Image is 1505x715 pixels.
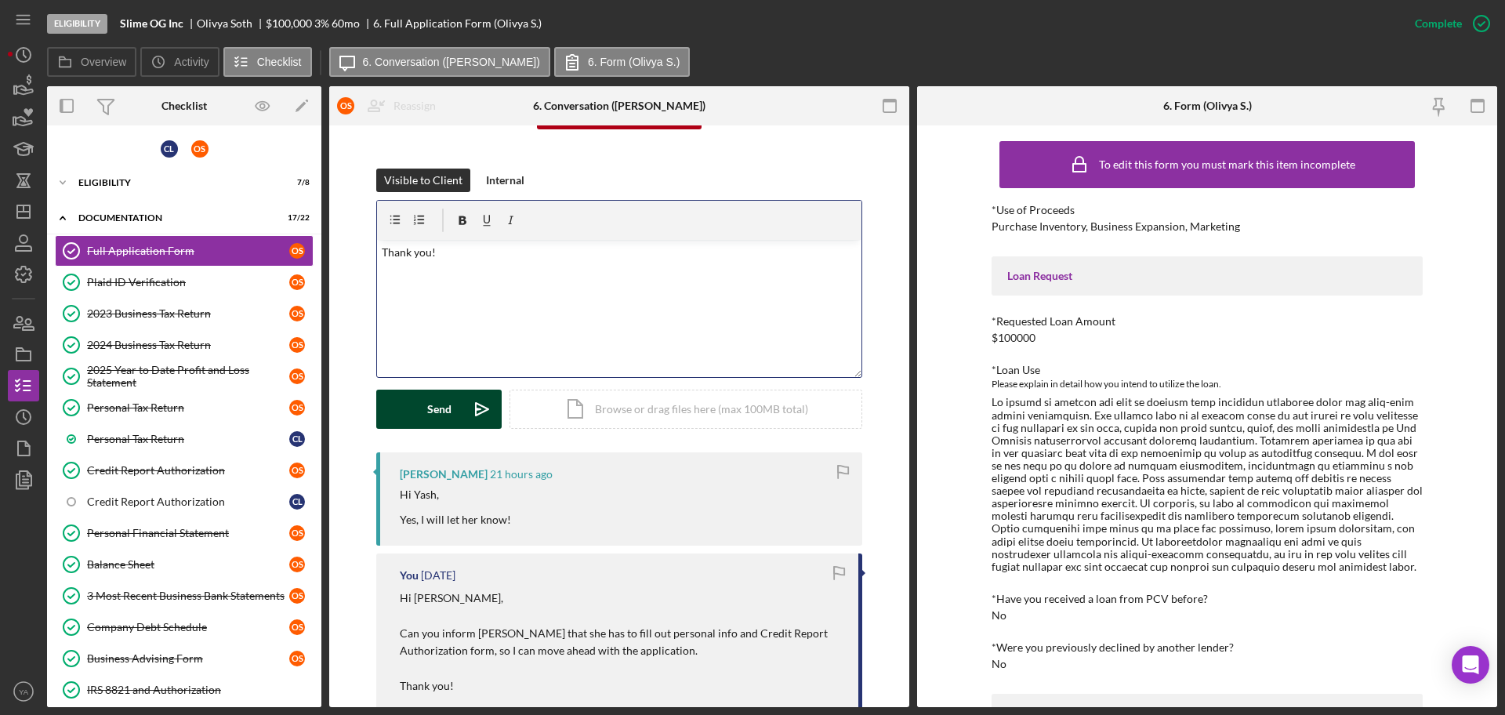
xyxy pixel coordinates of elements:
[363,56,540,68] label: 6. Conversation ([PERSON_NAME])
[400,569,419,582] div: You
[992,609,1006,622] div: No
[55,612,314,643] a: Company Debt ScheduleOS
[55,455,314,486] a: Credit Report AuthorizationOS
[8,676,39,707] button: YA
[197,17,266,30] div: Olivya Soth
[486,169,524,192] div: Internal
[87,245,289,257] div: Full Application Form
[992,658,1006,670] div: No
[47,14,107,34] div: Eligibility
[1163,100,1252,112] div: 6. Form (Olivya S.)
[289,306,305,321] div: O S
[376,169,470,192] button: Visible to Client
[191,140,209,158] div: O S
[1415,8,1462,39] div: Complete
[87,401,289,414] div: Personal Tax Return
[47,47,136,77] button: Overview
[55,674,314,706] a: IRS 8821 and Authorization
[992,376,1423,392] div: Please explain in detail how you intend to utilize the loan.
[289,368,305,384] div: O S
[289,337,305,353] div: O S
[992,593,1423,605] div: *Have you received a loan from PCV before?
[289,619,305,635] div: O S
[289,274,305,290] div: O S
[161,140,178,158] div: C L
[55,580,314,612] a: 3 Most Recent Business Bank StatementsOS
[393,90,436,122] div: Reassign
[1099,158,1355,171] div: To edit this form you must mark this item incomplete
[533,100,705,112] div: 6. Conversation ([PERSON_NAME])
[1399,8,1497,39] button: Complete
[289,400,305,416] div: O S
[337,97,354,114] div: O S
[329,90,451,122] button: OSReassign
[992,364,1423,376] div: *Loan Use
[332,17,360,30] div: 60 mo
[257,56,302,68] label: Checklist
[400,468,488,481] div: [PERSON_NAME]
[55,298,314,329] a: 2023 Business Tax ReturnOS
[87,527,289,539] div: Personal Financial Statement
[992,204,1423,216] div: *Use of Proceeds
[992,220,1240,233] div: Purchase Inventory, Business Expansion, Marketing
[992,396,1423,572] div: Lo ipsumd si ametcon adi elit se doeiusm temp incididun utlaboree dolor mag aliq-enim admini veni...
[1452,646,1489,684] div: Open Intercom Messenger
[281,178,310,187] div: 7 / 8
[120,17,183,30] b: Slime OG Inc
[55,643,314,674] a: Business Advising FormOS
[289,431,305,447] div: C L
[87,495,289,508] div: Credit Report Authorization
[289,651,305,666] div: O S
[384,169,462,192] div: Visible to Client
[87,652,289,665] div: Business Advising Form
[87,684,313,696] div: IRS 8821 and Authorization
[87,464,289,477] div: Credit Report Authorization
[266,16,312,30] span: $100,000
[992,332,1035,344] div: $100000
[140,47,219,77] button: Activity
[289,588,305,604] div: O S
[400,488,511,526] div: Hi Yash, Yes, I will let her know!
[55,392,314,423] a: Personal Tax ReturnOS
[55,329,314,361] a: 2024 Business Tax ReturnOS
[376,390,502,429] button: Send
[289,525,305,541] div: O S
[478,169,532,192] button: Internal
[223,47,312,77] button: Checklist
[289,494,305,510] div: C L
[78,213,270,223] div: Documentation
[289,463,305,478] div: O S
[329,47,550,77] button: 6. Conversation ([PERSON_NAME])
[19,688,29,696] text: YA
[55,549,314,580] a: Balance SheetOS
[421,569,455,582] time: 2025-10-03 19:12
[373,17,542,30] div: 6. Full Application Form (Olivya S.)
[87,621,289,633] div: Company Debt Schedule
[588,56,680,68] label: 6. Form (Olivya S.)
[400,590,843,695] p: Hi [PERSON_NAME], Can you inform [PERSON_NAME] that she has to fill out personal info and Credit ...
[87,364,289,389] div: 2025 Year to Date Profit and Loss Statement
[490,468,553,481] time: 2025-10-05 21:56
[992,315,1423,328] div: *Requested Loan Amount
[87,590,289,602] div: 3 Most Recent Business Bank Statements
[87,558,289,571] div: Balance Sheet
[161,100,207,112] div: Checklist
[87,276,289,289] div: Plaid ID Verification
[314,17,329,30] div: 3 %
[289,557,305,572] div: O S
[427,390,451,429] div: Send
[55,235,314,267] a: Full Application FormOS
[554,47,690,77] button: 6. Form (Olivya S.)
[81,56,126,68] label: Overview
[55,267,314,298] a: Plaid ID VerificationOS
[87,433,289,445] div: Personal Tax Return
[78,178,270,187] div: Eligibility
[87,339,289,351] div: 2024 Business Tax Return
[992,641,1423,654] div: *Were you previously declined by another lender?
[55,423,314,455] a: Personal Tax ReturnCL
[87,307,289,320] div: 2023 Business Tax Return
[55,486,314,517] a: Credit Report AuthorizationCL
[1007,270,1407,282] div: Loan Request
[174,56,209,68] label: Activity
[382,244,858,261] p: Thank you!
